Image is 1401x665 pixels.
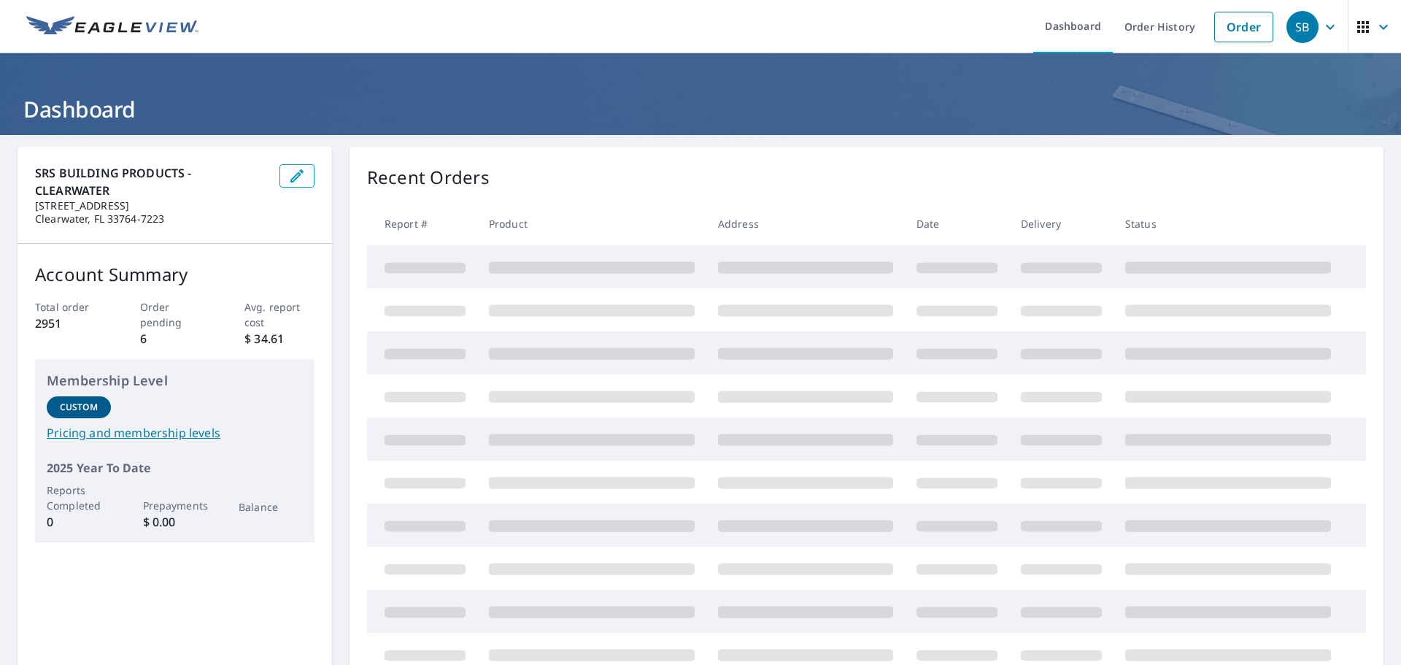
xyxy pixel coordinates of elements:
div: SB [1286,11,1319,43]
p: 2951 [35,315,105,332]
p: $ 34.61 [244,330,314,347]
th: Product [477,202,706,245]
img: EV Logo [26,16,198,38]
th: Report # [367,202,477,245]
p: 0 [47,513,111,531]
th: Address [706,202,905,245]
p: [STREET_ADDRESS] [35,199,268,212]
p: Recent Orders [367,164,490,191]
p: $ 0.00 [143,513,207,531]
p: Custom [60,401,98,414]
p: SRS BUILDING PRODUCTS - CLEARWATER [35,164,268,199]
a: Pricing and membership levels [47,424,303,442]
h1: Dashboard [18,94,1383,124]
p: Prepayments [143,498,207,513]
th: Status [1114,202,1343,245]
p: 2025 Year To Date [47,459,303,477]
a: Order [1214,12,1273,42]
th: Delivery [1009,202,1114,245]
p: Reports Completed [47,483,111,513]
p: Balance [239,499,303,515]
p: Avg. report cost [244,299,314,330]
th: Date [905,202,1009,245]
p: 6 [140,330,210,347]
p: Membership Level [47,371,303,391]
p: Clearwater, FL 33764-7223 [35,212,268,226]
p: Account Summary [35,261,314,288]
p: Order pending [140,299,210,330]
p: Total order [35,299,105,315]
